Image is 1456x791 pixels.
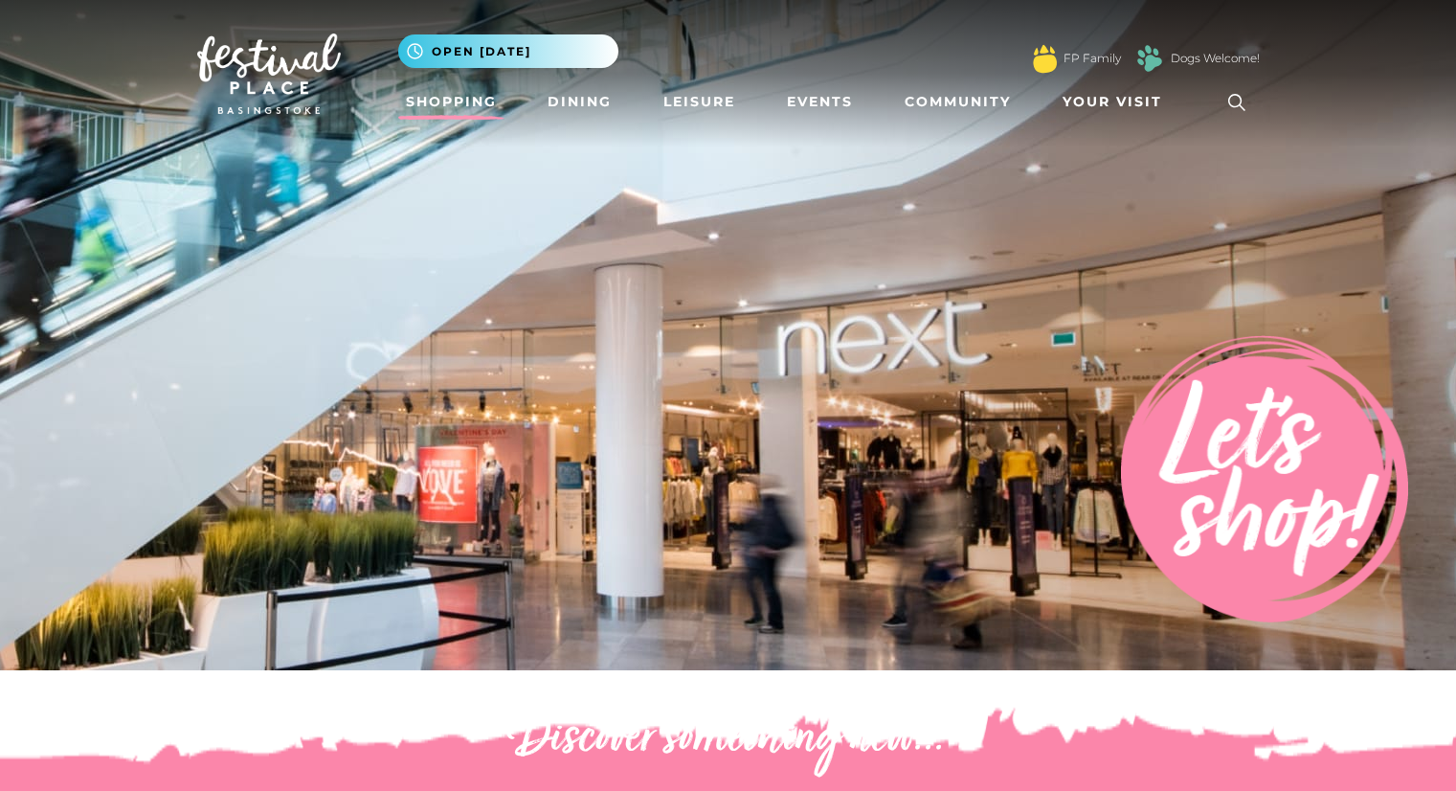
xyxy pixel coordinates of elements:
[398,84,504,120] a: Shopping
[398,34,618,68] button: Open [DATE]
[432,43,531,60] span: Open [DATE]
[1171,50,1260,67] a: Dogs Welcome!
[897,84,1019,120] a: Community
[197,709,1260,770] h2: Discover something new...
[656,84,743,120] a: Leisure
[1055,84,1179,120] a: Your Visit
[1063,92,1162,112] span: Your Visit
[779,84,861,120] a: Events
[1064,50,1121,67] a: FP Family
[540,84,619,120] a: Dining
[197,34,341,114] img: Festival Place Logo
